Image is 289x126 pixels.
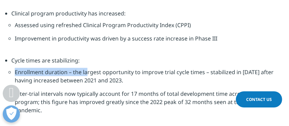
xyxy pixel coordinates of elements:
[15,90,280,119] li: Inter-trial intervals now typically account for 17 months of total development time across an R&D...
[246,96,272,102] span: Contact Us
[236,91,282,107] a: Contact Us
[3,105,20,123] button: Open Preferences
[15,68,280,90] li: Enrollment duration – the largest opportunity to improve trial cycle times – stabilized in [DATE]...
[11,9,284,56] li: Clinical program productivity has increased:
[15,21,280,34] li: Assessed using refreshed Clinical Program Productivity Index (CPPI)
[15,34,280,48] li: Improvement in productivity was driven by a success rate increase in Phase III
